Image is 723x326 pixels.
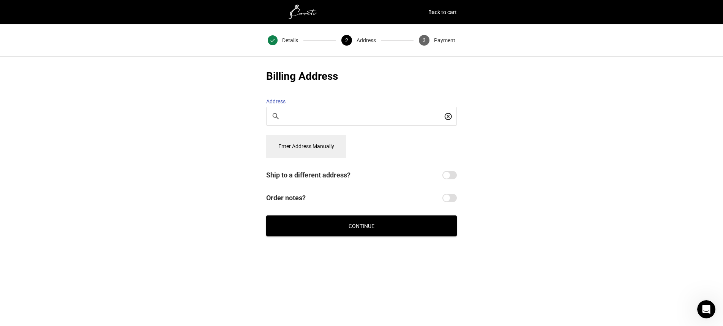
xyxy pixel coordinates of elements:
[282,35,298,46] span: Details
[262,24,303,56] button: 1 Details
[266,69,457,84] h2: Billing Address
[266,135,346,158] button: Enter Address Manually
[434,35,455,46] span: Payment
[341,35,352,46] span: 2
[697,300,715,318] iframe: Intercom live chat
[442,171,457,179] input: Ship to a different address?
[442,194,457,202] input: Order notes?
[419,35,429,46] span: 3
[414,24,461,56] button: 3 Payment
[266,170,442,180] span: Ship to a different address?
[266,96,457,107] label: Address
[266,5,342,20] img: white1.png
[266,193,442,203] span: Order notes?
[428,7,457,17] a: Back to cart
[266,215,457,236] button: Continue
[336,24,381,56] button: 2 Address
[268,35,278,45] span: 1
[357,35,376,46] span: Address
